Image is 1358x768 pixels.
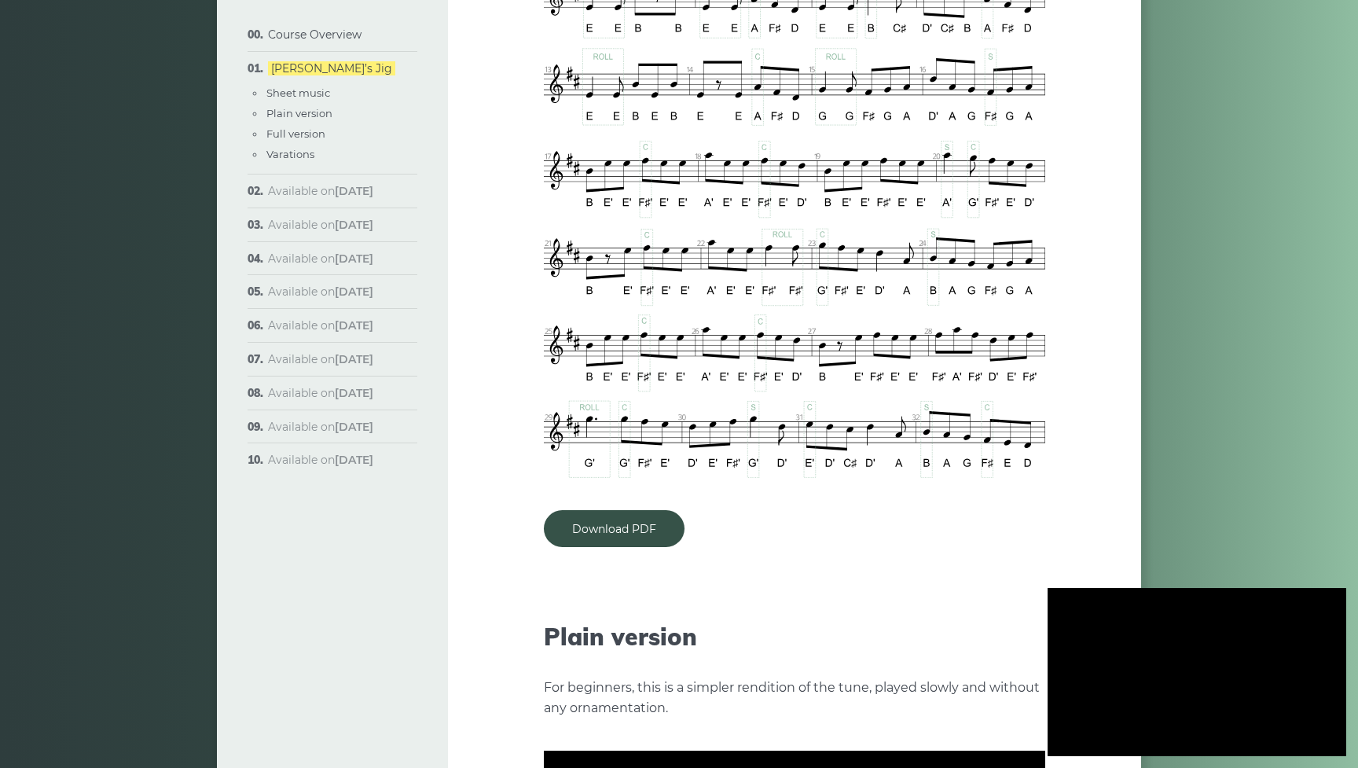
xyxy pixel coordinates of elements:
strong: [DATE] [335,218,373,232]
p: For beginners, this is a simpler rendition of the tune, played slowly and without any ornamentation. [544,678,1045,718]
a: Course Overview [268,28,362,42]
strong: [DATE] [335,252,373,266]
a: [PERSON_NAME]’s Jig [268,61,395,75]
span: Available on [268,218,373,232]
a: Download PDF [544,510,685,547]
a: Full version [266,127,325,140]
span: Available on [268,184,373,198]
a: Varations [266,148,314,160]
span: Available on [268,386,373,400]
strong: [DATE] [335,184,373,198]
strong: [DATE] [335,352,373,366]
span: Available on [268,352,373,366]
strong: [DATE] [335,420,373,434]
span: Available on [268,453,373,467]
span: Available on [268,420,373,434]
span: Available on [268,252,373,266]
strong: [DATE] [335,318,373,333]
strong: [DATE] [335,386,373,400]
strong: [DATE] [335,285,373,299]
span: Available on [268,285,373,299]
h2: Plain version [544,623,1045,651]
a: Plain version [266,107,332,119]
span: Available on [268,318,373,333]
strong: [DATE] [335,453,373,467]
a: Sheet music [266,86,330,99]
